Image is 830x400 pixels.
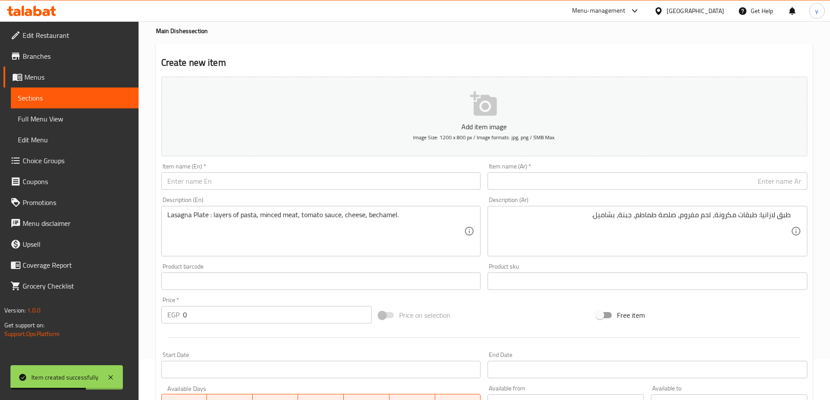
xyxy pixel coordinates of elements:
[3,150,139,171] a: Choice Groups
[399,310,451,320] span: Price on selection
[4,305,26,316] span: Version:
[23,239,132,249] span: Upsell
[3,67,139,87] a: Menus
[488,272,807,290] input: Please enter product sku
[815,6,818,16] span: y
[11,108,139,129] a: Full Menu View
[23,30,132,40] span: Edit Restaurant
[23,218,132,229] span: Menu disclaimer
[23,281,132,291] span: Grocery Checklist
[27,305,41,316] span: 1.0.0
[4,319,44,331] span: Get support on:
[3,255,139,276] a: Coverage Report
[183,306,372,323] input: Please enter price
[3,46,139,67] a: Branches
[3,213,139,234] a: Menu disclaimer
[31,373,98,382] div: Item created successfully
[161,272,481,290] input: Please enter product barcode
[3,234,139,255] a: Upsell
[167,309,180,320] p: EGP
[18,93,132,103] span: Sections
[161,77,807,156] button: Add item imageImage Size: 1200 x 800 px / Image formats: jpg, png / 5MB Max.
[156,27,813,35] h4: Main Dishes section
[11,129,139,150] a: Edit Menu
[23,155,132,166] span: Choice Groups
[11,87,139,108] a: Sections
[23,260,132,270] span: Coverage Report
[23,51,132,61] span: Branches
[3,25,139,46] a: Edit Restaurant
[24,72,132,82] span: Menus
[161,56,807,69] h2: Create new item
[3,171,139,192] a: Coupons
[161,172,481,190] input: Enter name En
[3,276,139,296] a: Grocery Checklist
[572,6,626,16] div: Menu-management
[23,176,132,187] span: Coupons
[23,197,132,208] span: Promotions
[667,6,724,16] div: [GEOGRAPHIC_DATA]
[18,114,132,124] span: Full Menu View
[488,172,807,190] input: Enter name Ar
[617,310,645,320] span: Free item
[4,328,60,339] a: Support.OpsPlatform
[18,134,132,145] span: Edit Menu
[413,132,556,142] span: Image Size: 1200 x 800 px / Image formats: jpg, png / 5MB Max.
[3,192,139,213] a: Promotions
[175,121,794,132] p: Add item image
